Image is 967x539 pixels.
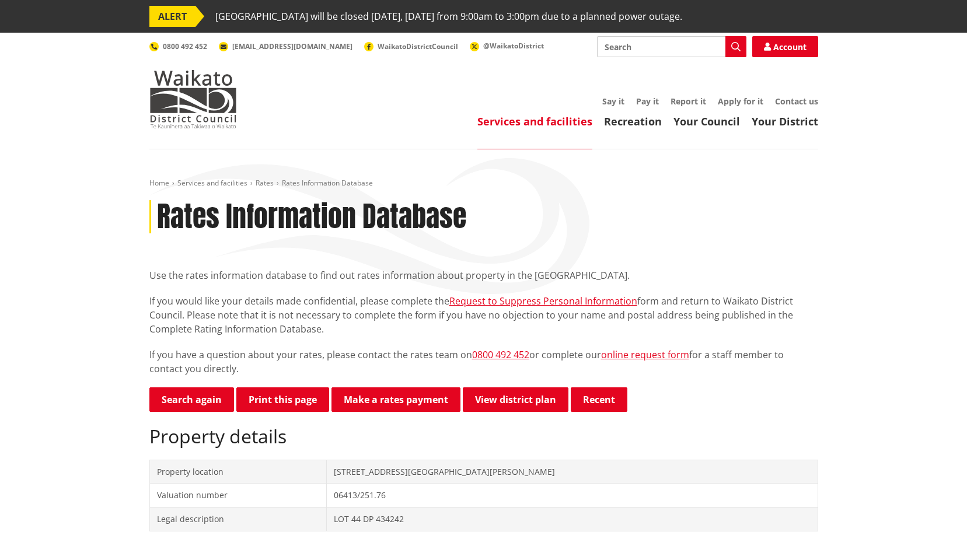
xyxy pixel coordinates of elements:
[477,114,592,128] a: Services and facilities
[775,96,818,107] a: Contact us
[331,387,460,412] a: Make a rates payment
[149,507,327,531] td: Legal description
[752,114,818,128] a: Your District
[177,178,247,188] a: Services and facilities
[149,268,818,282] p: Use the rates information database to find out rates information about property in the [GEOGRAPHI...
[718,96,763,107] a: Apply for it
[463,387,568,412] a: View district plan
[149,460,327,484] td: Property location
[256,178,274,188] a: Rates
[327,507,818,531] td: LOT 44 DP 434242
[604,114,662,128] a: Recreation
[149,484,327,508] td: Valuation number
[364,41,458,51] a: WaikatoDistrictCouncil
[673,114,740,128] a: Your Council
[149,387,234,412] a: Search again
[571,387,627,412] button: Recent
[149,294,818,336] p: If you would like your details made confidential, please complete the form and return to Waikato ...
[215,6,682,27] span: [GEOGRAPHIC_DATA] will be closed [DATE], [DATE] from 9:00am to 3:00pm due to a planned power outage.
[597,36,746,57] input: Search input
[378,41,458,51] span: WaikatoDistrictCouncil
[149,178,169,188] a: Home
[236,387,329,412] button: Print this page
[149,6,196,27] span: ALERT
[601,348,689,361] a: online request form
[282,178,373,188] span: Rates Information Database
[470,41,544,51] a: @WaikatoDistrict
[149,41,207,51] a: 0800 492 452
[219,41,352,51] a: [EMAIL_ADDRESS][DOMAIN_NAME]
[636,96,659,107] a: Pay it
[752,36,818,57] a: Account
[327,484,818,508] td: 06413/251.76
[671,96,706,107] a: Report it
[149,425,818,447] h2: Property details
[327,460,818,484] td: [STREET_ADDRESS][GEOGRAPHIC_DATA][PERSON_NAME]
[149,348,818,376] p: If you have a question about your rates, please contact the rates team on or complete our for a s...
[149,178,818,188] nav: breadcrumb
[472,348,529,361] a: 0800 492 452
[483,41,544,51] span: @WaikatoDistrict
[449,295,637,307] a: Request to Suppress Personal Information
[232,41,352,51] span: [EMAIL_ADDRESS][DOMAIN_NAME]
[163,41,207,51] span: 0800 492 452
[602,96,624,107] a: Say it
[157,200,466,234] h1: Rates Information Database
[149,70,237,128] img: Waikato District Council - Te Kaunihera aa Takiwaa o Waikato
